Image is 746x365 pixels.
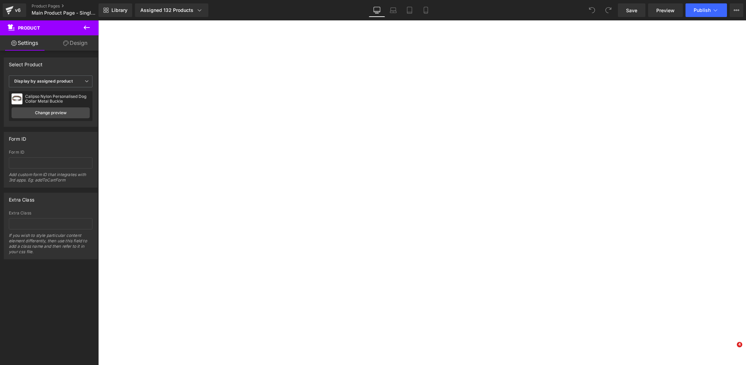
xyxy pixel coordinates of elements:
button: More [730,3,743,17]
a: Product Pages [32,3,110,9]
a: Mobile [418,3,434,17]
button: Redo [602,3,615,17]
span: 4 [737,342,742,347]
div: Form ID [9,150,92,155]
a: Tablet [401,3,418,17]
div: Select Product [9,58,43,67]
a: New Library [99,3,132,17]
button: Publish [686,3,727,17]
b: Display by assigned product [14,79,73,84]
div: Form ID [9,132,26,142]
a: Preview [648,3,683,17]
img: pImage [12,93,22,104]
span: Publish [694,7,711,13]
div: Assigned 132 Products [140,7,203,14]
span: Preview [656,7,675,14]
div: Calipso Nylon Personalised Dog Collar Metal Buckle [25,94,90,104]
a: v6 [3,3,26,17]
a: Laptop [385,3,401,17]
div: Extra Class [9,193,34,203]
a: Change preview [12,107,90,118]
div: Add custom form ID that integrates with 3rd apps. Eg: addToCartForm [9,172,92,187]
div: If you wish to style particular content element differently, then use this field to add a class n... [9,233,92,259]
span: Main Product Page - Single Variant Type - no swatches [32,10,97,16]
iframe: Intercom live chat [723,342,739,358]
span: Library [111,7,127,13]
button: Undo [585,3,599,17]
div: v6 [14,6,22,15]
span: Save [626,7,637,14]
a: Design [51,35,100,51]
span: Product [18,25,40,31]
a: Desktop [369,3,385,17]
div: Extra Class [9,211,92,215]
